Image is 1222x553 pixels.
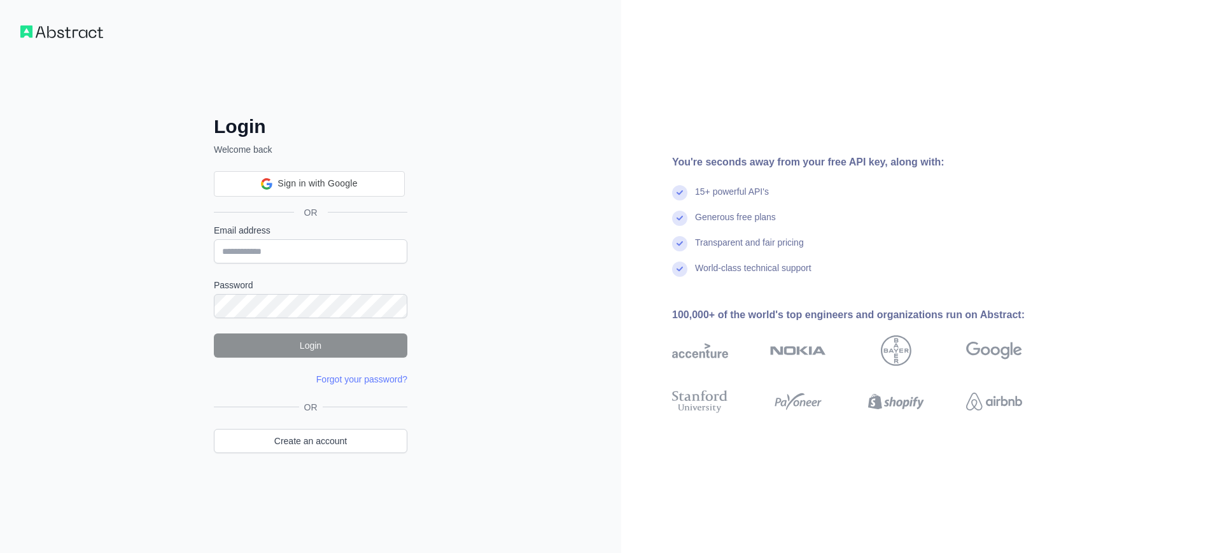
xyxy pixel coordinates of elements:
span: OR [294,206,328,219]
img: accenture [672,335,728,366]
div: 15+ powerful API's [695,185,769,211]
div: You're seconds away from your free API key, along with: [672,155,1063,170]
div: World-class technical support [695,262,811,287]
span: OR [299,401,323,414]
img: bayer [881,335,911,366]
img: airbnb [966,388,1022,416]
p: Welcome back [214,143,407,156]
img: check mark [672,262,687,277]
img: google [966,335,1022,366]
img: check mark [672,211,687,226]
div: Generous free plans [695,211,776,236]
label: Email address [214,224,407,237]
img: stanford university [672,388,728,416]
img: shopify [868,388,924,416]
a: Create an account [214,429,407,453]
img: nokia [770,335,826,366]
button: Login [214,333,407,358]
div: Transparent and fair pricing [695,236,804,262]
h2: Login [214,115,407,138]
div: Sign in with Google [214,171,405,197]
img: check mark [672,185,687,200]
span: Sign in with Google [277,177,357,190]
label: Password [214,279,407,291]
img: check mark [672,236,687,251]
div: 100,000+ of the world's top engineers and organizations run on Abstract: [672,307,1063,323]
a: Forgot your password? [316,374,407,384]
img: Workflow [20,25,103,38]
img: payoneer [770,388,826,416]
